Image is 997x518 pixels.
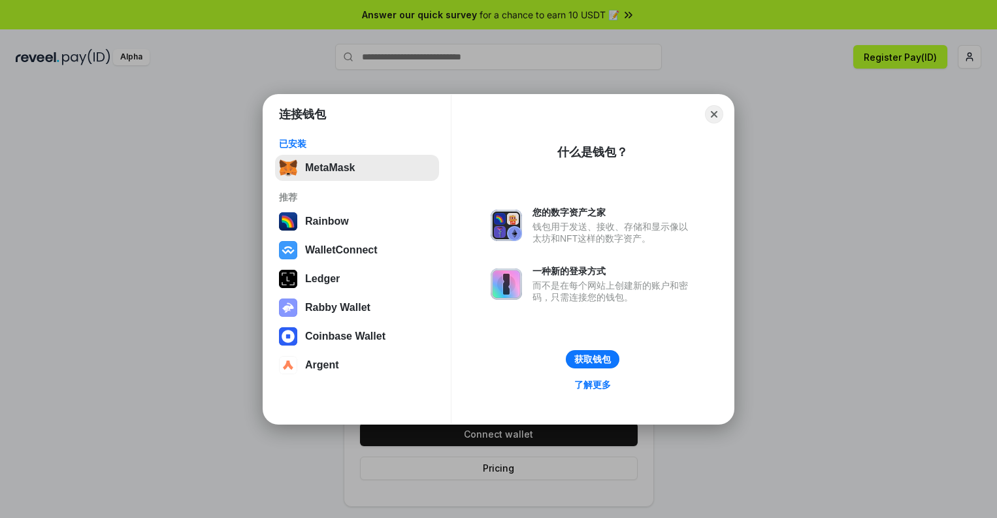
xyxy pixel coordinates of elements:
img: svg+xml,%3Csvg%20xmlns%3D%22http%3A%2F%2Fwww.w3.org%2F2000%2Fsvg%22%20fill%3D%22none%22%20viewBox... [491,210,522,241]
div: Coinbase Wallet [305,331,385,342]
a: 了解更多 [566,376,619,393]
div: WalletConnect [305,244,378,256]
button: Argent [275,352,439,378]
div: Rainbow [305,216,349,227]
img: svg+xml,%3Csvg%20width%3D%2228%22%20height%3D%2228%22%20viewBox%3D%220%200%2028%2028%22%20fill%3D... [279,327,297,346]
img: svg+xml,%3Csvg%20xmlns%3D%22http%3A%2F%2Fwww.w3.org%2F2000%2Fsvg%22%20fill%3D%22none%22%20viewBox... [491,268,522,300]
button: Close [705,105,723,123]
img: svg+xml,%3Csvg%20width%3D%2228%22%20height%3D%2228%22%20viewBox%3D%220%200%2028%2028%22%20fill%3D... [279,241,297,259]
img: svg+xml,%3Csvg%20xmlns%3D%22http%3A%2F%2Fwww.w3.org%2F2000%2Fsvg%22%20width%3D%2228%22%20height%3... [279,270,297,288]
div: 推荐 [279,191,435,203]
div: 而不是在每个网站上创建新的账户和密码，只需连接您的钱包。 [532,280,695,303]
h1: 连接钱包 [279,106,326,122]
div: 已安装 [279,138,435,150]
button: Rabby Wallet [275,295,439,321]
img: svg+xml,%3Csvg%20width%3D%2228%22%20height%3D%2228%22%20viewBox%3D%220%200%2028%2028%22%20fill%3D... [279,356,297,374]
div: Ledger [305,273,340,285]
img: svg+xml,%3Csvg%20width%3D%22120%22%20height%3D%22120%22%20viewBox%3D%220%200%20120%20120%22%20fil... [279,212,297,231]
button: Ledger [275,266,439,292]
button: Rainbow [275,208,439,235]
div: Rabby Wallet [305,302,370,314]
button: MetaMask [275,155,439,181]
div: 一种新的登录方式 [532,265,695,277]
div: 您的数字资产之家 [532,206,695,218]
div: MetaMask [305,162,355,174]
button: 获取钱包 [566,350,619,368]
img: svg+xml,%3Csvg%20fill%3D%22none%22%20height%3D%2233%22%20viewBox%3D%220%200%2035%2033%22%20width%... [279,159,297,177]
div: 什么是钱包？ [557,144,628,160]
button: Coinbase Wallet [275,323,439,349]
div: 钱包用于发送、接收、存储和显示像以太坊和NFT这样的数字资产。 [532,221,695,244]
div: 了解更多 [574,379,611,391]
img: svg+xml,%3Csvg%20xmlns%3D%22http%3A%2F%2Fwww.w3.org%2F2000%2Fsvg%22%20fill%3D%22none%22%20viewBox... [279,299,297,317]
div: Argent [305,359,339,371]
button: WalletConnect [275,237,439,263]
div: 获取钱包 [574,353,611,365]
